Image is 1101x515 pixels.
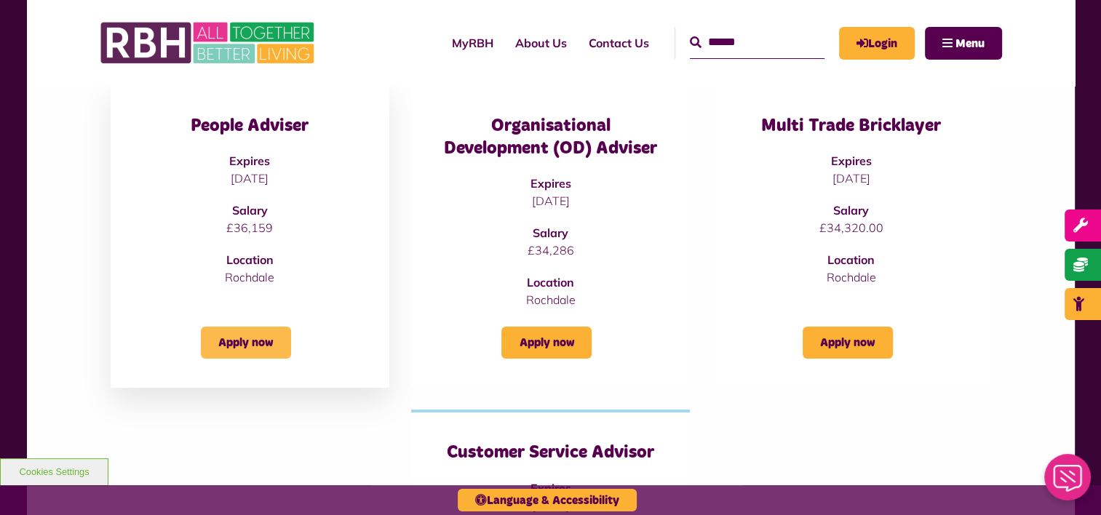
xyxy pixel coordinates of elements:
[578,23,660,63] a: Contact Us
[839,27,915,60] a: MyRBH
[527,275,574,290] strong: Location
[741,268,961,286] p: Rochdale
[440,291,661,308] p: Rochdale
[201,327,291,359] a: Apply now
[140,115,360,137] h3: People Adviser
[140,219,360,236] p: £36,159
[690,27,824,58] input: Search
[140,268,360,286] p: Rochdale
[533,225,568,240] strong: Salary
[501,327,592,359] a: Apply now
[504,23,578,63] a: About Us
[229,153,270,168] strong: Expires
[100,15,318,71] img: RBH
[741,115,961,137] h3: Multi Trade Bricklayer
[741,169,961,187] p: [DATE]
[831,153,872,168] strong: Expires
[827,252,875,267] strong: Location
[1036,450,1101,515] iframe: Netcall Web Assistant for live chat
[226,252,274,267] strong: Location
[440,115,661,160] h3: Organisational Development (OD) Adviser
[741,219,961,236] p: £34,320.00
[530,481,571,495] strong: Expires
[955,38,985,49] span: Menu
[441,23,504,63] a: MyRBH
[925,27,1002,60] button: Navigation
[232,203,268,217] strong: Salary
[530,176,571,191] strong: Expires
[458,489,637,511] button: Language & Accessibility
[803,327,893,359] a: Apply now
[440,192,661,209] p: [DATE]
[440,241,661,259] p: £34,286
[440,442,661,464] h3: Customer Service Advisor
[833,203,869,217] strong: Salary
[140,169,360,187] p: [DATE]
